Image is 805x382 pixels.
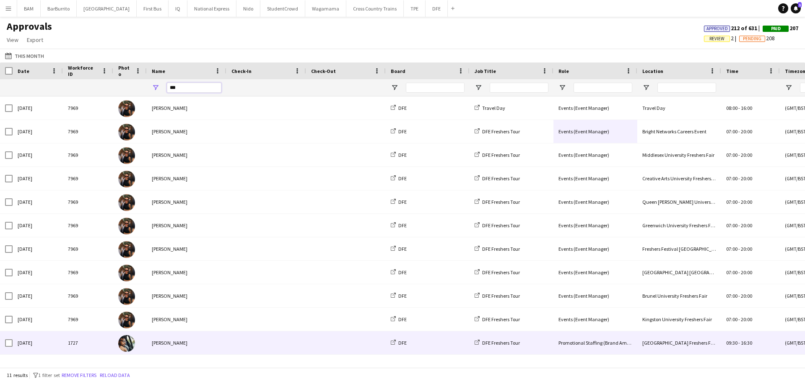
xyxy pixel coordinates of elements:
span: - [738,105,740,111]
a: DFE Freshers Tour [475,246,520,252]
img: Maria Oriordan [118,265,135,281]
span: - [738,222,740,229]
span: DFE [398,199,407,205]
div: [GEOGRAPHIC_DATA] Freshers Fair [637,331,721,354]
img: Danel Udennis [118,335,135,352]
span: 16:00 [741,105,752,111]
span: DFE [398,175,407,182]
span: Time [726,68,738,74]
span: DFE [398,105,407,111]
span: - [738,269,740,275]
a: View [3,34,22,45]
span: Workforce ID [68,65,98,77]
div: Events (Event Manager) [553,237,637,260]
div: [PERSON_NAME] [147,308,226,331]
img: Maria Oriordan [118,147,135,164]
div: Middlesex University Freshers Fair [637,143,721,166]
button: BAM [17,0,41,17]
span: DFE Freshers Tour [482,340,520,346]
div: Creative Arts University Freshers Fair [637,167,721,190]
img: Maria Oriordan [118,100,135,117]
span: - [738,340,740,346]
div: Events (Event Manager) [553,214,637,237]
div: 7969 [63,167,113,190]
span: 07:00 [726,199,737,205]
div: 7969 [63,237,113,260]
div: 7969 [63,96,113,120]
span: DFE Freshers Tour [482,269,520,275]
div: Events (Event Manager) [553,190,637,213]
a: DFE Freshers Tour [475,269,520,275]
span: 20:00 [741,175,752,182]
div: [PERSON_NAME] [147,96,226,120]
span: DFE [398,293,407,299]
button: StudentCrowd [260,0,305,17]
div: Greenwich University Freshers Fair [637,214,721,237]
button: Open Filter Menu [642,84,650,91]
a: 1 [791,3,801,13]
span: 08:00 [726,105,737,111]
a: DFE [391,269,407,275]
button: Remove filters [60,371,98,380]
a: DFE Freshers Tour [475,222,520,229]
a: DFE [391,293,407,299]
span: 20:00 [741,128,752,135]
div: [PERSON_NAME] [147,120,226,143]
span: 16:30 [741,340,752,346]
input: Job Title Filter Input [490,83,548,93]
span: 20:00 [741,269,752,275]
div: [PERSON_NAME] [147,214,226,237]
button: Open Filter Menu [152,84,159,91]
a: DFE [391,316,407,322]
a: DFE Freshers Tour [475,152,520,158]
span: 09:30 [726,340,737,346]
button: Nido [236,0,260,17]
div: [DATE] [13,96,63,120]
a: DFE Freshers Tour [475,128,520,135]
span: Approved [706,26,728,31]
span: 20:00 [741,246,752,252]
div: 1727 [63,331,113,354]
div: [PERSON_NAME] [147,190,226,213]
input: Role Filter Input [574,83,632,93]
span: Check-In [231,68,252,74]
input: Board Filter Input [406,83,465,93]
div: [GEOGRAPHIC_DATA] [GEOGRAPHIC_DATA] Freshers Fair [637,261,721,284]
button: Open Filter Menu [558,84,566,91]
div: [DATE] [13,167,63,190]
button: BarBurrito [41,0,77,17]
div: [PERSON_NAME] [147,284,226,307]
button: First Bus [137,0,169,17]
div: Travel Day [637,96,721,120]
span: Name [152,68,165,74]
span: - [738,246,740,252]
span: Travel Day [482,105,505,111]
div: [DATE] [13,261,63,284]
div: [PERSON_NAME] [147,331,226,354]
span: Job Title [475,68,496,74]
div: Freshers Festival [GEOGRAPHIC_DATA] [637,237,721,260]
img: Maria Oriordan [118,312,135,328]
span: DFE [398,128,407,135]
span: Paid [771,26,781,31]
div: Events (Event Manager) [553,308,637,331]
a: Export [23,34,47,45]
a: Travel Day [475,105,505,111]
div: Events (Event Manager) [553,261,637,284]
div: [PERSON_NAME] [147,261,226,284]
a: DFE Freshers Tour [475,175,520,182]
img: Maria Oriordan [118,288,135,305]
a: DFE [391,128,407,135]
img: Maria Oriordan [118,241,135,258]
span: 20:00 [741,152,752,158]
div: [PERSON_NAME] [147,237,226,260]
span: DFE Freshers Tour [482,128,520,135]
span: 07:00 [726,246,737,252]
span: 20:00 [741,199,752,205]
span: Check-Out [311,68,336,74]
a: DFE Freshers Tour [475,316,520,322]
span: DFE Freshers Tour [482,152,520,158]
span: DFE Freshers Tour [482,246,520,252]
div: Events (Event Manager) [553,167,637,190]
div: Bright Networks Careers Event [637,120,721,143]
